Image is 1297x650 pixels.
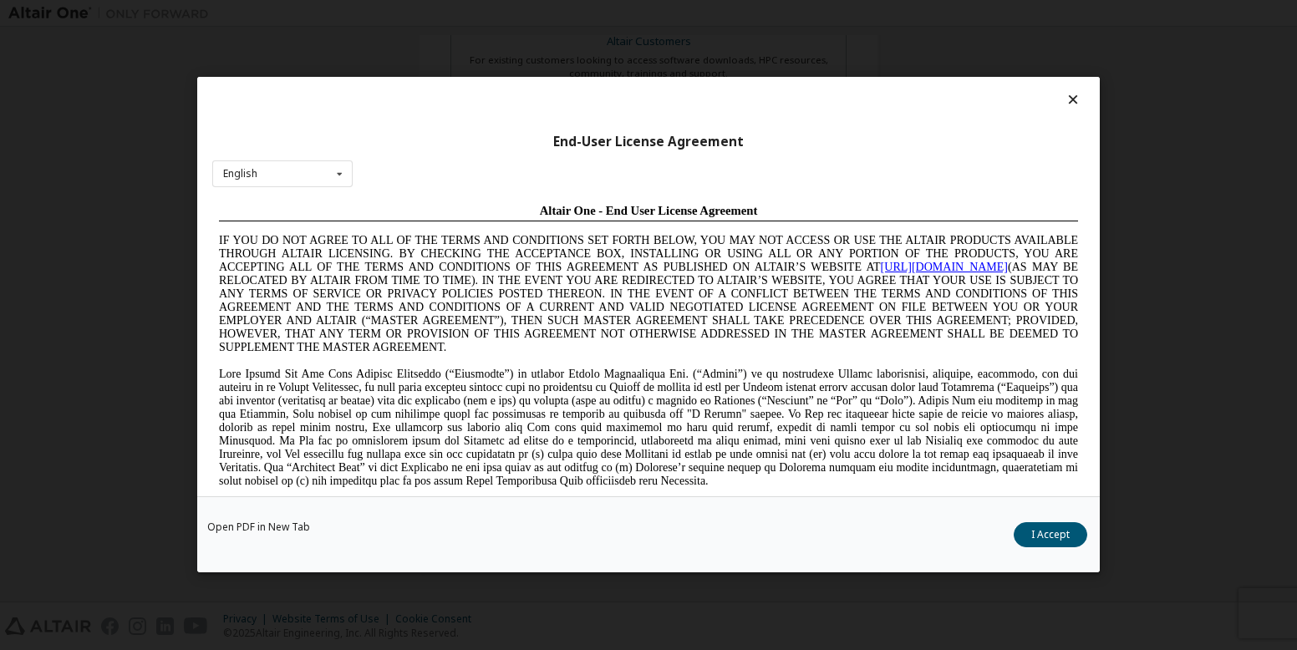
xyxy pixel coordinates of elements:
[328,7,546,20] span: Altair One - End User License Agreement
[669,63,796,76] a: [URL][DOMAIN_NAME]
[7,37,866,156] span: IF YOU DO NOT AGREE TO ALL OF THE TERMS AND CONDITIONS SET FORTH BELOW, YOU MAY NOT ACCESS OR USE...
[7,170,866,290] span: Lore Ipsumd Sit Ame Cons Adipisc Elitseddo (“Eiusmodte”) in utlabor Etdolo Magnaaliqua Eni. (“Adm...
[207,523,310,533] a: Open PDF in New Tab
[1014,523,1087,548] button: I Accept
[223,169,257,179] div: English
[212,134,1085,150] div: End-User License Agreement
